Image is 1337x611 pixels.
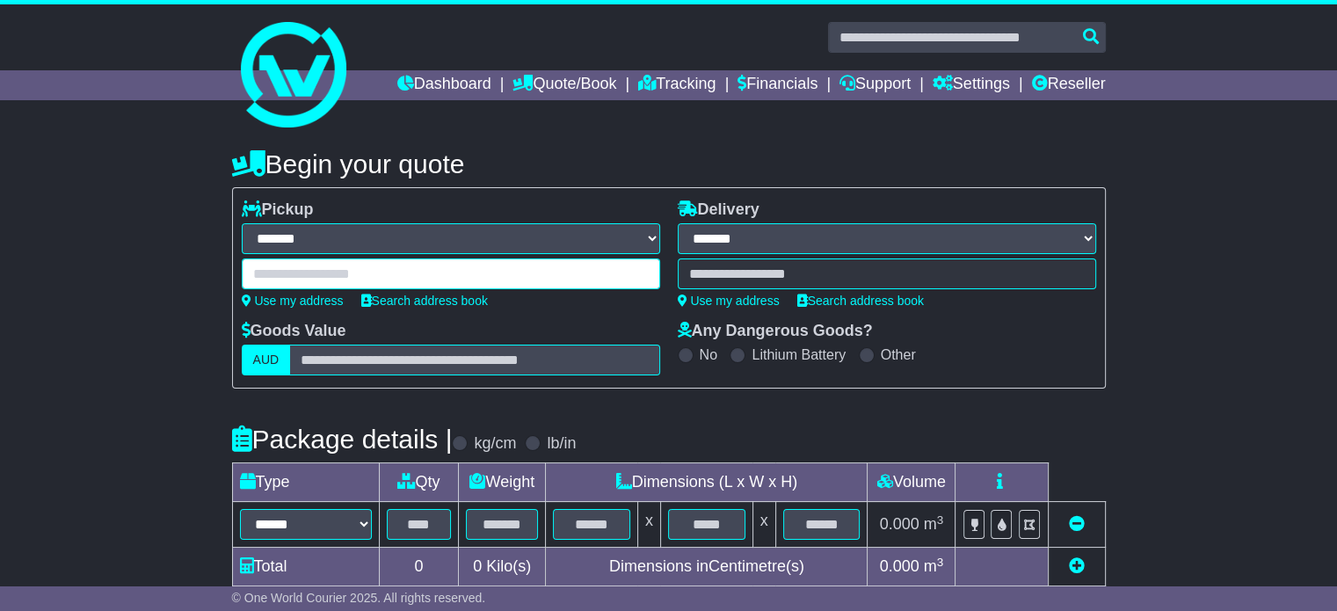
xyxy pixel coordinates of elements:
[678,294,780,308] a: Use my address
[379,463,459,502] td: Qty
[547,434,576,454] label: lb/in
[933,70,1010,100] a: Settings
[637,502,660,548] td: x
[379,548,459,586] td: 0
[924,557,944,575] span: m
[881,346,916,363] label: Other
[937,513,944,527] sup: 3
[232,591,486,605] span: © One World Courier 2025. All rights reserved.
[232,463,379,502] td: Type
[797,294,924,308] a: Search address book
[459,463,546,502] td: Weight
[1069,557,1085,575] a: Add new item
[937,556,944,569] sup: 3
[880,515,919,533] span: 0.000
[678,200,759,220] label: Delivery
[232,425,453,454] h4: Package details |
[880,557,919,575] span: 0.000
[242,345,291,375] label: AUD
[700,346,717,363] label: No
[738,70,817,100] a: Financials
[232,149,1106,178] h4: Begin your quote
[924,515,944,533] span: m
[361,294,488,308] a: Search address book
[232,548,379,586] td: Total
[678,322,873,341] label: Any Dangerous Goods?
[459,548,546,586] td: Kilo(s)
[397,70,491,100] a: Dashboard
[638,70,716,100] a: Tracking
[512,70,616,100] a: Quote/Book
[546,463,868,502] td: Dimensions (L x W x H)
[242,322,346,341] label: Goods Value
[242,200,314,220] label: Pickup
[1069,515,1085,533] a: Remove this item
[546,548,868,586] td: Dimensions in Centimetre(s)
[868,463,956,502] td: Volume
[752,502,775,548] td: x
[473,557,482,575] span: 0
[839,70,911,100] a: Support
[242,294,344,308] a: Use my address
[752,346,846,363] label: Lithium Battery
[1031,70,1105,100] a: Reseller
[474,434,516,454] label: kg/cm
